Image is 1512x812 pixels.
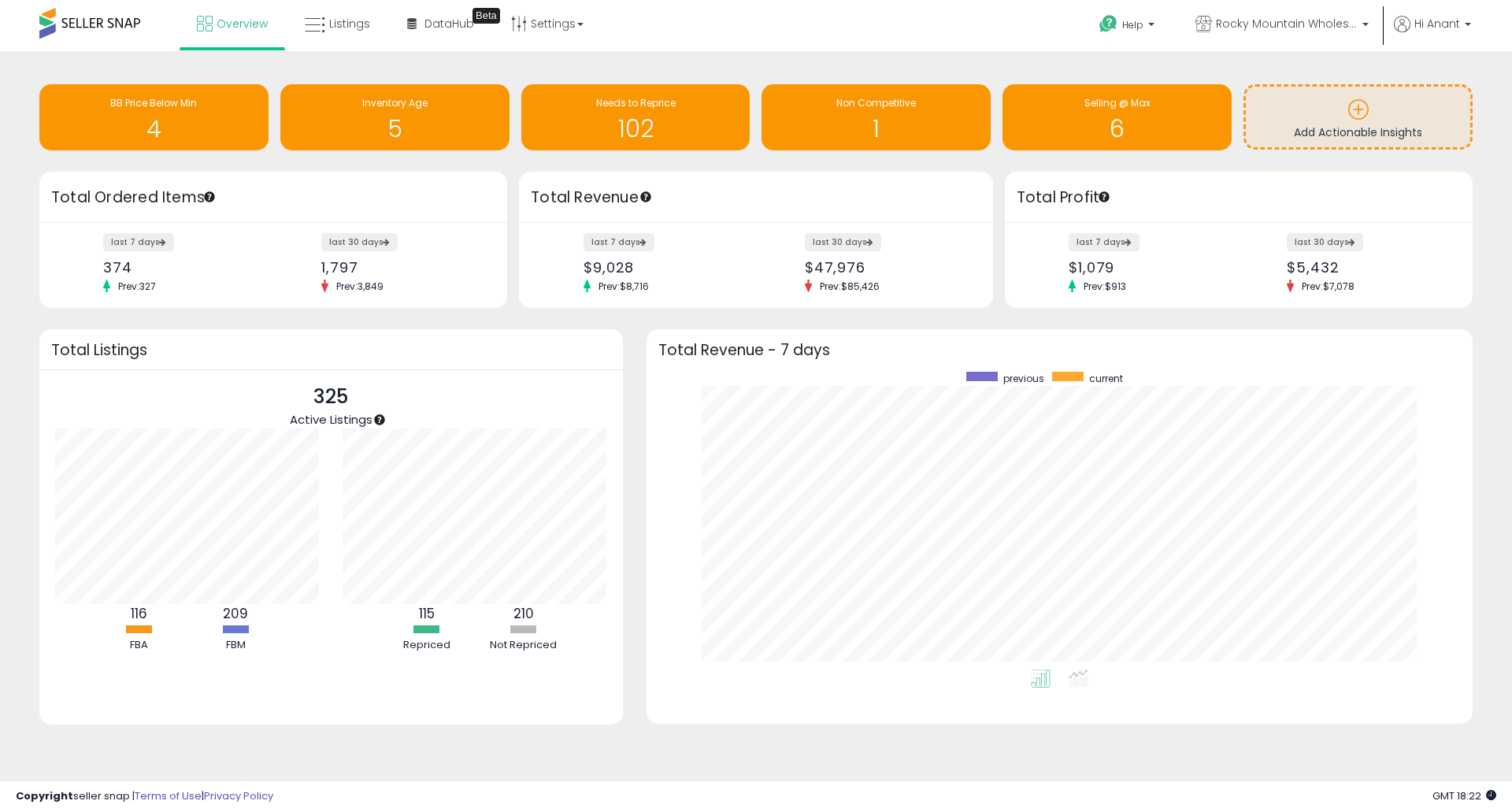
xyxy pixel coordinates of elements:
div: FBM [188,638,283,653]
h3: Total Ordered Items [51,187,495,209]
h3: Total Revenue - 7 days [658,344,1461,356]
div: $47,976 [805,259,965,276]
b: 210 [513,604,534,623]
div: Tooltip anchor [472,8,500,24]
span: Overview [217,16,268,32]
b: 209 [223,604,248,623]
a: Privacy Policy [204,788,273,803]
span: Listings [329,16,370,32]
h1: 4 [47,116,261,142]
span: Prev: $913 [1076,280,1134,293]
span: Prev: 3,849 [328,280,391,293]
span: Prev: 327 [110,280,164,293]
h1: 6 [1010,116,1224,142]
label: last 30 days [321,233,398,251]
label: last 7 days [103,233,174,251]
span: previous [1003,372,1044,385]
h1: 102 [529,116,743,142]
a: BB Price Below Min 4 [39,84,269,150]
span: Non Competitive [836,96,916,109]
div: Repriced [380,638,474,653]
i: Get Help [1099,14,1118,34]
span: BB Price Below Min [110,96,197,109]
span: Active Listings [290,411,372,428]
label: last 30 days [1287,233,1363,251]
span: Rocky Mountain Wholesale [1216,16,1358,32]
div: FBA [91,638,186,653]
span: Add Actionable Insights [1294,124,1422,140]
h3: Total Revenue [531,187,981,209]
a: Help [1087,2,1170,51]
a: Add Actionable Insights [1246,87,1470,147]
div: 1,797 [321,259,480,276]
div: 374 [103,259,261,276]
b: 115 [419,604,435,623]
span: Selling @ Max [1084,96,1151,109]
div: $5,432 [1287,259,1445,276]
span: current [1089,372,1123,385]
div: Tooltip anchor [202,190,217,204]
span: 2025-09-6 18:22 GMT [1432,788,1496,803]
div: seller snap | | [16,789,273,804]
span: Help [1122,18,1143,32]
div: $1,079 [1069,259,1227,276]
label: last 7 days [1069,233,1140,251]
span: Hi Anant [1414,16,1460,32]
h1: 5 [288,116,502,142]
div: Tooltip anchor [639,190,653,204]
span: Prev: $8,716 [591,280,657,293]
span: Prev: $7,078 [1294,280,1362,293]
div: Not Repriced [476,638,571,653]
p: 325 [290,382,372,412]
span: DataHub [424,16,474,32]
span: Needs to Reprice [596,96,676,109]
div: Tooltip anchor [372,413,387,427]
a: Terms of Use [135,788,202,803]
b: 116 [131,604,147,623]
a: Hi Anant [1394,16,1471,51]
a: Needs to Reprice 102 [521,84,750,150]
label: last 30 days [805,233,881,251]
h1: 1 [769,116,983,142]
h3: Total Profit [1017,187,1461,209]
h3: Total Listings [51,344,611,356]
div: Tooltip anchor [1097,190,1111,204]
span: Prev: $85,426 [812,280,888,293]
span: Inventory Age [362,96,428,109]
strong: Copyright [16,788,73,803]
a: Non Competitive 1 [762,84,991,150]
a: Selling @ Max 6 [1002,84,1232,150]
label: last 7 days [584,233,654,251]
a: Inventory Age 5 [280,84,510,150]
div: $9,028 [584,259,744,276]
